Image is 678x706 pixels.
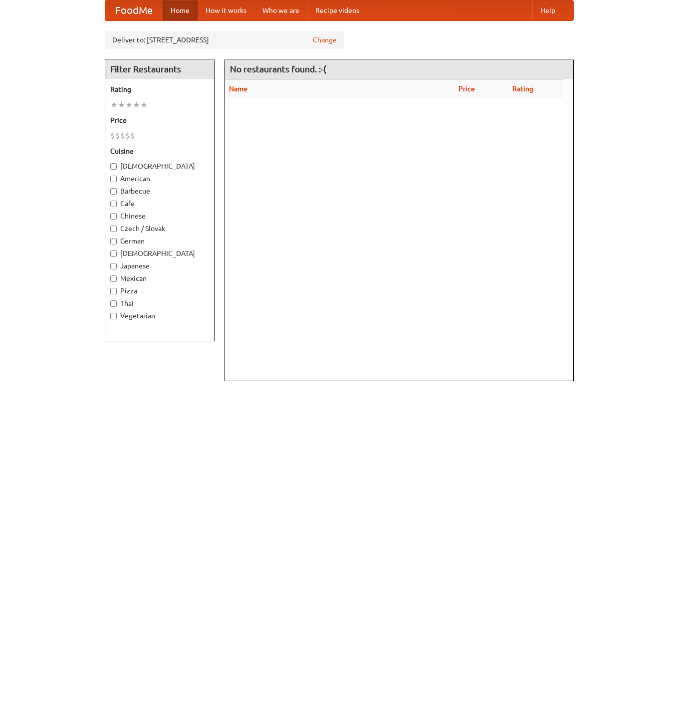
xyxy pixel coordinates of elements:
[110,238,117,244] input: German
[110,298,209,308] label: Thai
[110,224,209,234] label: Czech / Slovak
[120,130,125,141] li: $
[110,130,115,141] li: $
[110,261,209,271] label: Japanese
[110,99,118,110] li: ★
[307,0,367,20] a: Recipe videos
[115,130,120,141] li: $
[110,213,117,220] input: Chinese
[230,64,326,74] ng-pluralize: No restaurants found. :-(
[198,0,254,20] a: How it works
[110,250,117,257] input: [DEMOGRAPHIC_DATA]
[110,313,117,319] input: Vegetarian
[110,163,117,170] input: [DEMOGRAPHIC_DATA]
[125,99,133,110] li: ★
[458,85,475,93] a: Price
[110,286,209,296] label: Pizza
[532,0,563,20] a: Help
[229,85,247,93] a: Name
[110,174,209,184] label: American
[110,288,117,294] input: Pizza
[313,35,337,45] a: Change
[110,201,117,207] input: Cafe
[110,275,117,282] input: Mexican
[118,99,125,110] li: ★
[130,130,135,141] li: $
[110,311,209,321] label: Vegetarian
[110,236,209,246] label: German
[512,85,533,93] a: Rating
[110,146,209,156] h5: Cuisine
[163,0,198,20] a: Home
[125,130,130,141] li: $
[110,176,117,182] input: American
[140,99,148,110] li: ★
[105,0,163,20] a: FoodMe
[110,186,209,196] label: Barbecue
[110,188,117,195] input: Barbecue
[110,161,209,171] label: [DEMOGRAPHIC_DATA]
[254,0,307,20] a: Who we are
[133,99,140,110] li: ★
[110,248,209,258] label: [DEMOGRAPHIC_DATA]
[110,263,117,269] input: Japanese
[110,273,209,283] label: Mexican
[110,211,209,221] label: Chinese
[110,199,209,209] label: Cafe
[110,115,209,125] h5: Price
[105,31,344,49] div: Deliver to: [STREET_ADDRESS]
[110,300,117,307] input: Thai
[110,84,209,94] h5: Rating
[105,59,214,79] h4: Filter Restaurants
[110,226,117,232] input: Czech / Slovak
